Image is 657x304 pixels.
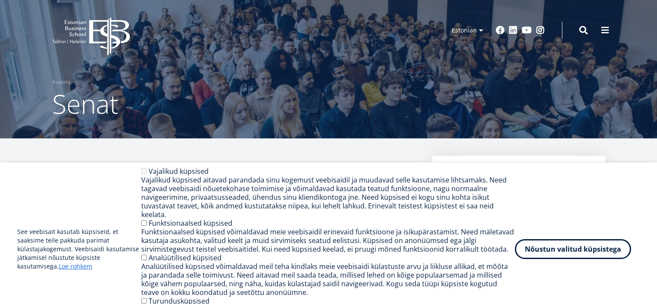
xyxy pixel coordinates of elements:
a: Youtube [522,26,532,35]
label: Vajalikud küpsised [149,166,209,176]
h4: EBS Senati koosseis 2024/25 [52,156,415,182]
label: Analüütilised küpsised [149,253,222,262]
p: See veebisait kasutab küpsiseid, et saaksime teile pakkuda parimat külastajakogemust. Veebisaidi ... [17,227,141,271]
label: Funktsionaalsed küpsised [149,218,232,228]
a: Instagram [536,26,545,35]
a: Linkedin [509,26,517,35]
div: Vajalikud küpsised aitavad parandada sinu kogemust veebisaidil ja muudavad selle kasutamise lihts... [141,176,515,219]
a: Avaleht [52,78,70,86]
span: Senat [52,86,118,122]
div: Funktsionaalsed küpsised võimaldavad meie veebisaidil erinevaid funktsioone ja isikupärastamist. ... [141,227,515,253]
button: Nõustun valitud küpsistega [515,239,631,259]
a: Facebook [496,26,505,35]
a: Loe rohkem [59,262,92,271]
div: Analüütilised küpsised võimaldavad meil teha kindlaks meie veebisaidi külastuste arvu ja liikluse... [141,262,515,297]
